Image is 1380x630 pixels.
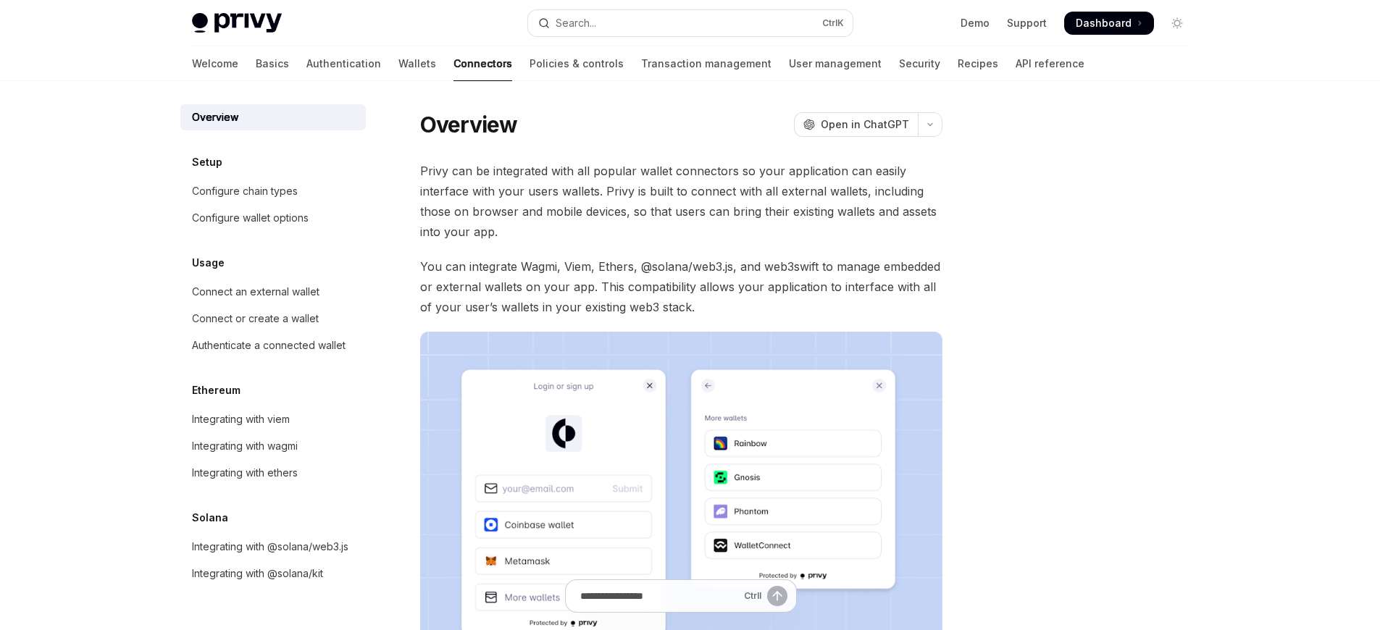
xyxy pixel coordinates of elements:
a: Recipes [958,46,998,81]
span: Privy can be integrated with all popular wallet connectors so your application can easily interfa... [420,161,942,242]
a: Connect an external wallet [180,279,366,305]
a: Wallets [398,46,436,81]
span: Ctrl K [822,17,844,29]
span: Dashboard [1076,16,1132,30]
span: Open in ChatGPT [821,117,909,132]
a: Integrating with @solana/web3.js [180,534,366,560]
div: Connect or create a wallet [192,310,319,327]
h5: Ethereum [192,382,241,399]
div: Configure chain types [192,182,298,200]
a: Transaction management [641,46,771,81]
a: Support [1007,16,1047,30]
div: Integrating with @solana/web3.js [192,538,348,555]
div: Overview [192,109,238,126]
a: Authenticate a connected wallet [180,332,366,358]
div: Integrating with wagmi [192,437,298,455]
a: Configure chain types [180,178,366,204]
a: Integrating with ethers [180,460,366,486]
a: Security [899,46,940,81]
h5: Solana [192,509,228,526]
a: Welcome [192,46,238,81]
a: Connect or create a wallet [180,306,366,332]
a: User management [789,46,882,81]
a: Dashboard [1064,12,1154,35]
img: light logo [192,13,282,33]
button: Toggle dark mode [1166,12,1189,35]
h5: Setup [192,154,222,171]
a: Demo [961,16,990,30]
button: Open in ChatGPT [794,112,918,137]
a: Integrating with viem [180,406,366,432]
h5: Usage [192,254,225,272]
a: Policies & controls [530,46,624,81]
a: Connectors [453,46,512,81]
button: Open search [528,10,853,36]
a: Integrating with @solana/kit [180,560,366,587]
div: Authenticate a connected wallet [192,337,346,354]
span: You can integrate Wagmi, Viem, Ethers, @solana/web3.js, and web3swift to manage embedded or exter... [420,256,942,317]
a: Basics [256,46,289,81]
input: Ask a question... [580,580,738,612]
div: Connect an external wallet [192,283,319,301]
a: Configure wallet options [180,205,366,231]
a: Authentication [306,46,381,81]
div: Configure wallet options [192,209,309,227]
button: Send message [767,586,787,606]
a: API reference [1016,46,1084,81]
a: Integrating with wagmi [180,433,366,459]
div: Integrating with viem [192,411,290,428]
div: Integrating with @solana/kit [192,565,323,582]
div: Search... [556,14,596,32]
a: Overview [180,104,366,130]
div: Integrating with ethers [192,464,298,482]
h1: Overview [420,112,518,138]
